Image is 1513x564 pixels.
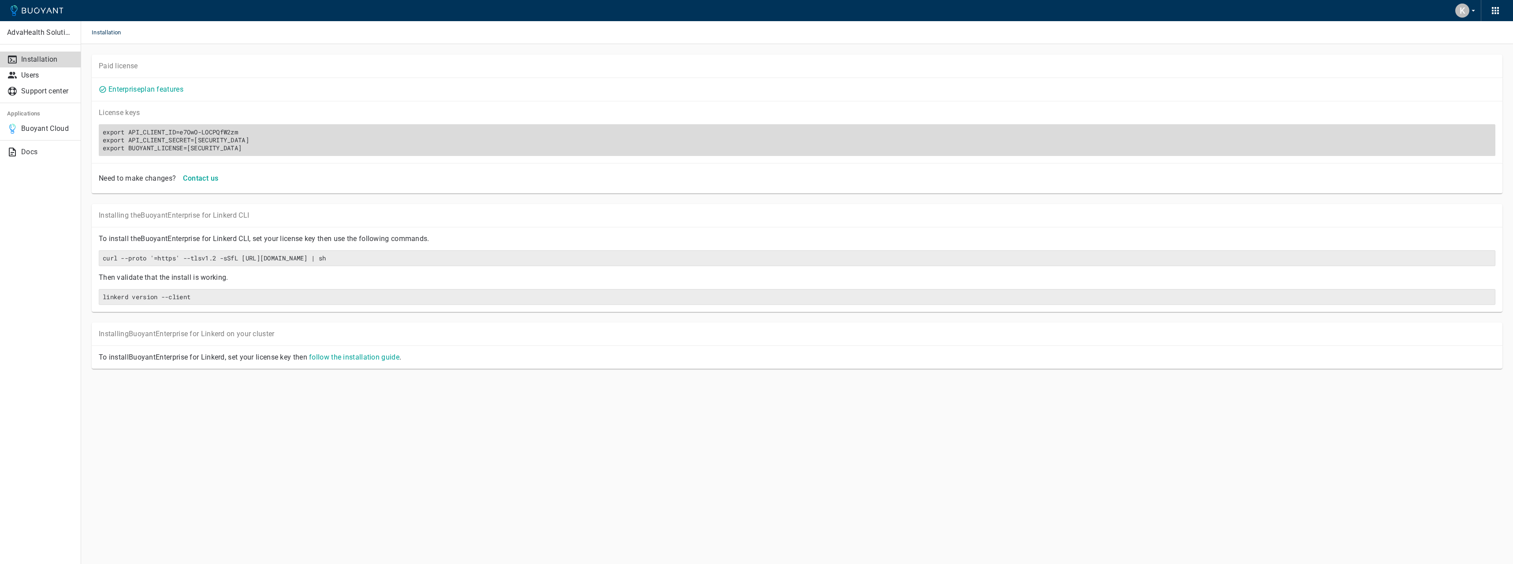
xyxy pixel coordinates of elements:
h6: export API_CLIENT_ID=e7OwO-LOCPQfW2zmexport API_CLIENT_SECRET=[SECURITY_DATA]export BUOYANT_LICEN... [103,128,1491,152]
div: K [1455,4,1469,18]
p: Docs [21,148,74,156]
p: Buoyant Cloud [21,124,74,133]
div: Need to make changes? [95,171,176,183]
button: Contact us [179,171,222,186]
a: Contact us [179,174,222,182]
p: To install Buoyant Enterprise for Linkerd, set your license key then . [99,353,1495,362]
p: License key s [99,108,1495,117]
span: Installation [92,21,132,44]
h6: curl --proto '=https' --tlsv1.2 -sSfL [URL][DOMAIN_NAME] | sh [103,254,1491,262]
p: Users [21,71,74,80]
h6: linkerd version --client [103,293,1491,301]
p: Installing Buoyant Enterprise for Linkerd on your cluster [99,330,1495,338]
p: AdvaHealth Solutions [7,28,74,37]
a: Enterpriseplan features [108,85,183,93]
h4: Contact us [183,174,218,183]
p: Installation [21,55,74,64]
p: Support center [21,87,74,96]
h5: Applications [7,110,74,117]
a: follow the installation guide [309,353,399,361]
p: To install the Buoyant Enterprise for Linkerd CLI, set your license key then use the following co... [99,234,1495,243]
p: Paid license [99,62,1495,70]
p: Then validate that the install is working. [99,273,1495,282]
p: Installing the Buoyant Enterprise for Linkerd CLI [99,211,1495,220]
